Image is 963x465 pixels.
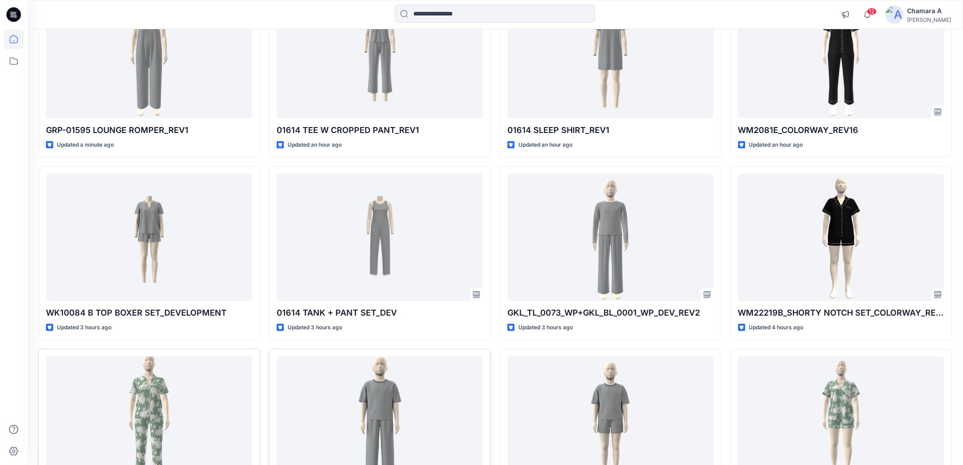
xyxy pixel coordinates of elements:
a: WK10084 B TOP BOXER SET_DEVELOPMENT [46,174,252,301]
p: 01614 SLEEP SHIRT_REV1 [507,124,714,137]
p: WM22219B_SHORTY NOTCH SET_COLORWAY_REV16 [738,307,944,319]
p: Updated 4 hours ago [749,323,804,332]
p: Updated an hour ago [518,140,573,150]
p: Updated an hour ago [288,140,342,150]
div: [PERSON_NAME] [907,16,952,23]
p: Updated 3 hours ago [288,323,342,332]
p: WK10084 B TOP BOXER SET_DEVELOPMENT [46,307,252,319]
img: avatar [886,5,904,24]
p: 01614 TEE W CROPPED PANT_REV1 [277,124,483,137]
p: GKL_TL_0073_WP+GKL_BL_0001_WP_DEV_REV2 [507,307,714,319]
a: 01614 TANK + PANT SET_DEV [277,174,483,301]
p: Updated 3 hours ago [518,323,573,332]
p: WM2081E_COLORWAY_REV16 [738,124,944,137]
a: WM22219B_SHORTY NOTCH SET_COLORWAY_REV16 [738,174,944,301]
p: 01614 TANK + PANT SET_DEV [277,307,483,319]
p: GRP-01595 LOUNGE ROMPER_REV1 [46,124,252,137]
a: GKL_TL_0073_WP+GKL_BL_0001_WP_DEV_REV2 [507,174,714,301]
p: Updated a minute ago [57,140,114,150]
span: 12 [867,8,877,15]
p: Updated 3 hours ago [57,323,112,332]
p: Updated an hour ago [749,140,803,150]
div: Chamara A [907,5,952,16]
